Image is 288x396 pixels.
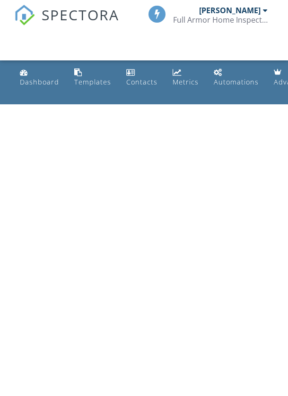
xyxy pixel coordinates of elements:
div: Full Armor Home Inspections LLC [173,15,268,25]
img: The Best Home Inspection Software - Spectora [14,5,35,25]
a: Automations (Basic) [210,64,262,91]
div: Metrics [173,77,199,86]
span: SPECTORA [42,5,119,25]
a: Templates [70,64,115,91]
div: Dashboard [20,77,59,86]
div: [PERSON_NAME] [199,6,261,15]
a: Metrics [169,64,202,91]
a: SPECTORA [14,13,119,33]
div: Automations [214,77,259,86]
a: Contacts [122,64,161,91]
div: Contacts [126,77,157,86]
div: Templates [74,77,111,86]
a: Dashboard [16,64,63,91]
